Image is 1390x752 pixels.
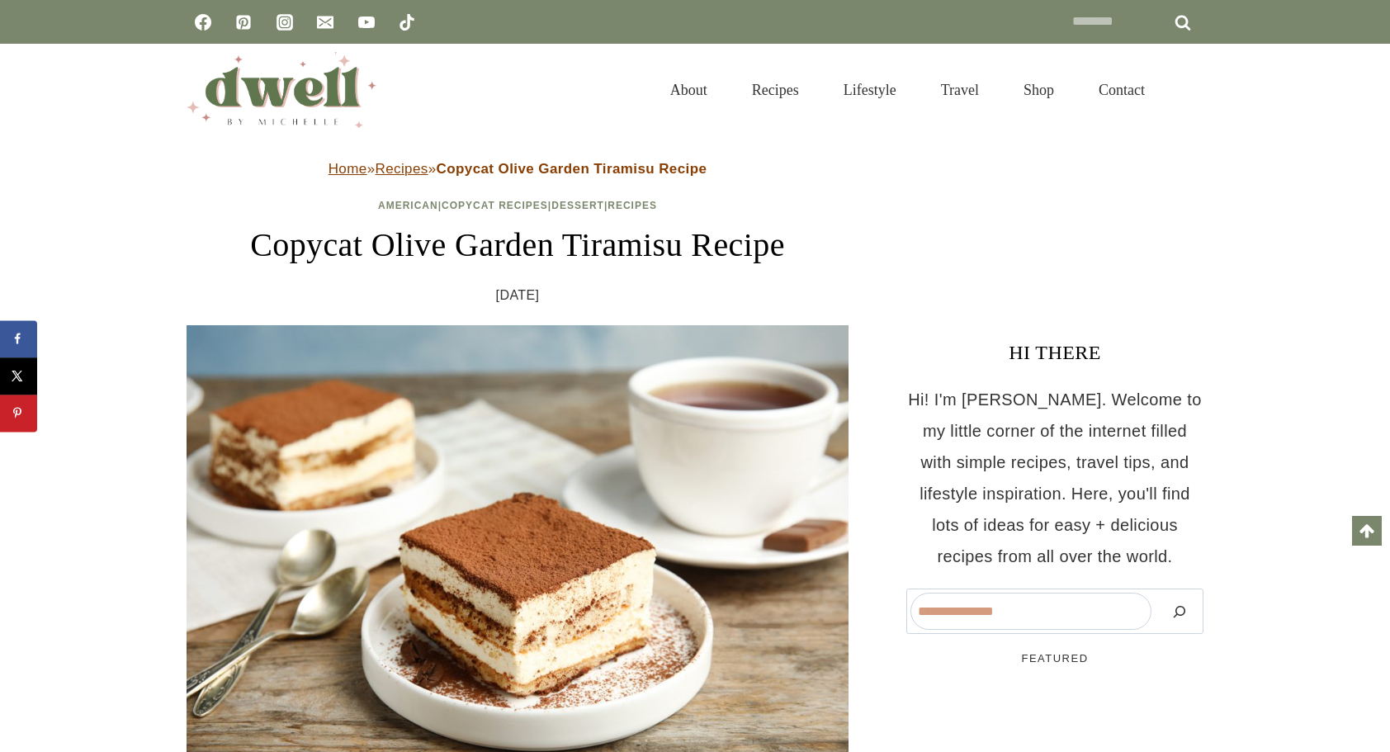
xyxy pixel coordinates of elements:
a: Facebook [187,6,220,39]
a: American [378,200,438,211]
button: Search [1160,593,1199,630]
a: Scroll to top [1352,516,1382,546]
a: Instagram [268,6,301,39]
span: » » [329,161,707,177]
a: About [648,61,730,119]
nav: Primary Navigation [648,61,1167,119]
p: Hi! I'm [PERSON_NAME]. Welcome to my little corner of the internet filled with simple recipes, tr... [906,384,1203,572]
a: Pinterest [227,6,260,39]
a: Dessert [551,200,604,211]
time: [DATE] [496,283,540,308]
h1: Copycat Olive Garden Tiramisu Recipe [187,220,849,270]
a: Lifestyle [821,61,919,119]
img: DWELL by michelle [187,52,376,128]
a: Recipes [730,61,821,119]
span: | | | [378,200,657,211]
a: YouTube [350,6,383,39]
button: View Search Form [1175,76,1203,104]
a: Email [309,6,342,39]
a: Recipes [608,200,657,211]
h5: FEATURED [906,650,1203,667]
a: TikTok [390,6,423,39]
a: Shop [1001,61,1076,119]
h3: HI THERE [906,338,1203,367]
strong: Copycat Olive Garden Tiramisu Recipe [437,161,707,177]
a: Contact [1076,61,1167,119]
a: Travel [919,61,1001,119]
a: Home [329,161,367,177]
a: Recipes [375,161,428,177]
a: Copycat Recipes [442,200,548,211]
